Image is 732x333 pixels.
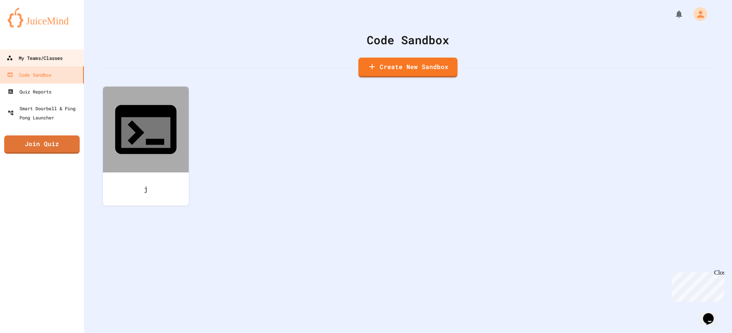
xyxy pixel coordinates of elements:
div: My Account [685,5,709,23]
div: Smart Doorbell & Ping Pong Launcher [8,104,81,122]
a: Create New Sandbox [358,58,457,77]
a: Join Quiz [4,135,80,154]
iframe: chat widget [669,269,724,302]
div: My Notifications [660,8,685,21]
div: Code Sandbox [103,31,713,48]
iframe: chat widget [700,302,724,325]
div: j [103,172,189,206]
div: Chat with us now!Close [3,3,53,48]
div: Code Sandbox [7,70,51,79]
img: logo-orange.svg [8,8,76,27]
div: Quiz Reports [8,87,51,96]
a: j [103,87,189,206]
div: My Teams/Classes [6,53,63,63]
